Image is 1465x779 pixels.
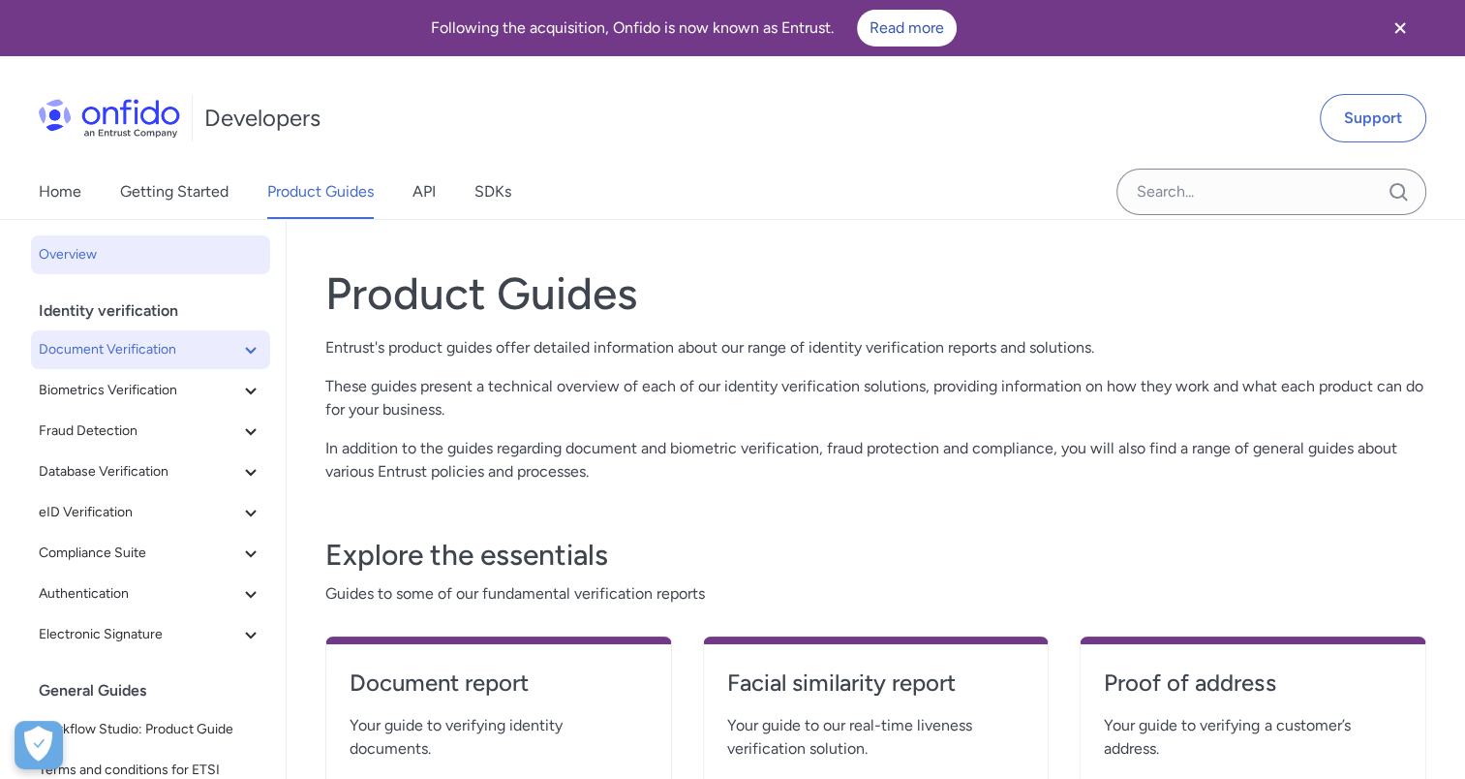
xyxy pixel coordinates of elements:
[325,266,1426,321] h1: Product Guides
[31,330,270,369] button: Document Verification
[1104,668,1402,699] h4: Proof of address
[120,165,229,219] a: Getting Started
[39,243,262,266] span: Overview
[31,534,270,573] button: Compliance Suite
[39,338,239,361] span: Document Verification
[31,710,270,749] a: Workflow Studio: Product Guide
[727,714,1025,761] span: Your guide to our real-time liveness verification solution.
[325,437,1426,483] p: In addition to the guides regarding document and biometric verification, fraud protection and com...
[31,412,270,451] button: Fraud Detection
[39,671,278,710] div: General Guides
[727,668,1025,699] h4: Facial similarity report
[39,718,262,741] span: Workflow Studio: Product Guide
[23,10,1364,47] div: Following the acquisition, Onfido is now known as Entrust.
[1116,169,1426,215] input: Onfido search input field
[39,379,239,402] span: Biometrics Verification
[325,375,1426,421] p: These guides present a technical overview of each of our identity verification solutions, providi...
[15,721,63,769] button: Open Preferences
[325,536,1426,575] h3: Explore the essentials
[15,721,63,769] div: Cookie Preferences
[1320,94,1426,142] a: Support
[39,460,239,483] span: Database Verification
[267,165,374,219] a: Product Guides
[204,103,320,134] h1: Developers
[325,582,1426,606] span: Guides to some of our fundamental verification reports
[1389,16,1412,40] svg: Close banner
[31,575,270,613] button: Authentication
[39,623,239,646] span: Electronic Signature
[1364,4,1436,52] button: Close banner
[325,336,1426,359] p: Entrust's product guides offer detailed information about our range of identity verification repo...
[39,420,239,443] span: Fraud Detection
[39,542,239,565] span: Compliance Suite
[31,235,270,274] a: Overview
[39,99,180,138] img: Onfido Logo
[350,668,648,699] h4: Document report
[31,452,270,491] button: Database Verification
[39,292,278,330] div: Identity verification
[31,371,270,410] button: Biometrics Verification
[31,493,270,532] button: eID Verification
[39,165,81,219] a: Home
[31,615,270,654] button: Electronic Signature
[474,165,511,219] a: SDKs
[350,668,648,714] a: Document report
[1104,714,1402,761] span: Your guide to verifying a customer’s address.
[857,10,957,47] a: Read more
[727,668,1025,714] a: Facial similarity report
[1104,668,1402,714] a: Proof of address
[412,165,436,219] a: API
[39,582,239,606] span: Authentication
[350,714,648,761] span: Your guide to verifying identity documents.
[39,501,239,524] span: eID Verification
